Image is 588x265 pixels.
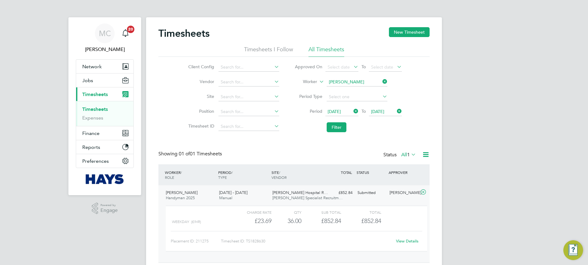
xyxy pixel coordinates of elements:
label: Client Config [186,64,214,69]
span: 20 [127,26,134,33]
span: [PERSON_NAME] [166,190,198,195]
span: Handyman 2025 [166,195,195,200]
label: All [401,152,416,158]
a: Timesheets [82,106,108,112]
span: To [360,107,368,115]
a: Expenses [82,115,103,121]
div: 36.00 [272,216,301,226]
span: / [279,170,280,175]
span: Manual [219,195,232,200]
input: Search for... [327,78,387,86]
div: Status [383,151,417,159]
label: Vendor [186,79,214,84]
div: WORKER [163,167,217,183]
label: Period Type [295,94,322,99]
button: Jobs [76,74,133,87]
div: STATUS [355,167,387,178]
h2: Timesheets [158,27,210,40]
span: [DATE] [371,109,384,114]
a: Powered byEngage [92,203,118,214]
div: SITE [270,167,323,183]
a: 20 [119,23,132,43]
div: Timesheets [76,101,133,126]
span: Network [82,64,102,69]
div: Charge rate [232,208,272,216]
span: 1 [407,152,410,158]
span: Reports [82,144,100,150]
span: [PERSON_NAME] Specialist Recruitm… [272,195,343,200]
button: Engage Resource Center [563,240,583,260]
input: Search for... [218,107,279,116]
button: Reports [76,140,133,154]
div: £852.84 [301,216,341,226]
span: / [181,170,182,175]
span: [PERSON_NAME] Hospital R… [272,190,328,195]
nav: Main navigation [68,17,141,195]
label: Worker [289,79,317,85]
div: Timesheet ID: TS1828630 [221,236,392,246]
span: £852.84 [361,217,381,225]
button: Preferences [76,154,133,168]
a: View Details [396,238,419,244]
div: QTY [272,208,301,216]
div: PERIOD [217,167,270,183]
div: [PERSON_NAME] [387,188,419,198]
input: Search for... [218,122,279,131]
input: Select one [327,93,387,101]
span: Jobs [82,78,93,83]
span: Powered by [100,203,118,208]
span: 01 Timesheets [179,151,222,157]
label: Site [186,94,214,99]
span: TYPE [218,175,227,180]
input: Search for... [218,78,279,86]
input: Search for... [218,63,279,72]
div: APPROVER [387,167,419,178]
span: Preferences [82,158,109,164]
li: All Timesheets [308,46,344,57]
span: 01 of [179,151,190,157]
img: hays-logo-retina.png [86,174,124,184]
label: Timesheet ID [186,123,214,129]
span: VENDOR [272,175,287,180]
button: Filter [327,122,346,132]
button: New Timesheet [389,27,430,37]
input: Search for... [218,93,279,101]
div: Placement ID: 211275 [171,236,221,246]
span: TOTAL [341,170,352,175]
span: Timesheets [82,91,108,97]
span: Finance [82,130,100,136]
button: Timesheets [76,87,133,101]
div: Total [341,208,381,216]
label: Period [295,108,322,114]
span: [DATE] - [DATE] [219,190,247,195]
span: ROLE [165,175,174,180]
div: Showing [158,151,223,157]
span: To [360,63,368,71]
span: [DATE] [328,109,341,114]
a: MC[PERSON_NAME] [76,23,134,53]
button: Network [76,60,133,73]
li: Timesheets I Follow [244,46,293,57]
div: Submitted [355,188,387,198]
a: Go to home page [76,174,134,184]
span: Meg Castleton [76,46,134,53]
span: MC [99,29,111,37]
div: £23.69 [232,216,272,226]
button: Finance [76,126,133,140]
label: Position [186,108,214,114]
span: Engage [100,208,118,213]
div: Sub Total [301,208,341,216]
span: Weekday (£/HR) [172,220,201,224]
div: £852.84 [323,188,355,198]
label: Approved On [295,64,322,69]
span: / [231,170,233,175]
span: Select date [371,64,393,70]
span: Select date [328,64,350,70]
